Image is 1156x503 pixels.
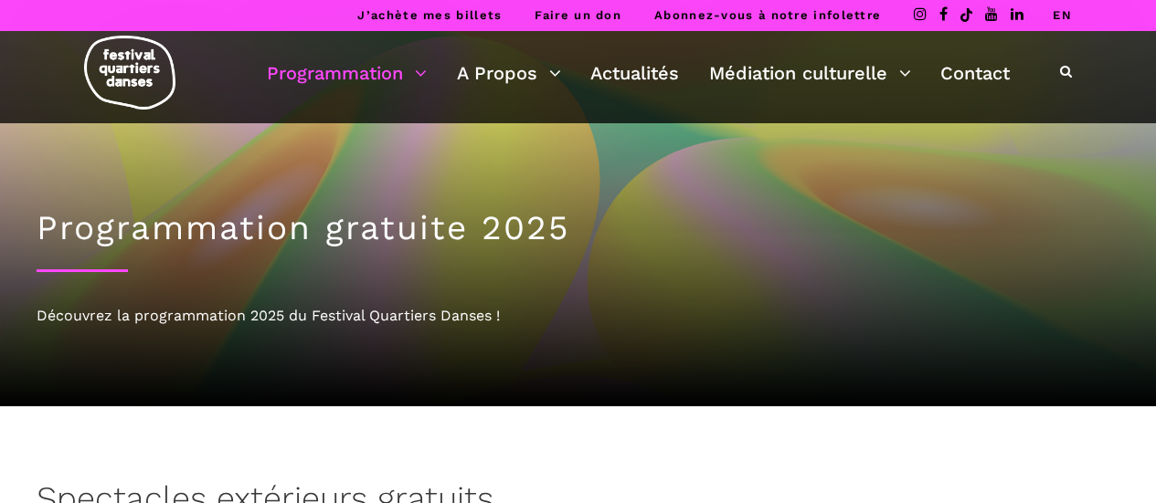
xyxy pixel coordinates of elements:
a: EN [1053,8,1072,22]
a: Faire un don [535,8,621,22]
img: logo-fqd-med [84,36,175,110]
a: Actualités [590,58,679,89]
a: Programmation [267,58,427,89]
h1: Programmation gratuite 2025 [37,208,1119,248]
a: Abonnez-vous à notre infolettre [654,8,881,22]
a: J’achète mes billets [357,8,502,22]
a: Médiation culturelle [709,58,911,89]
div: Découvrez la programmation 2025 du Festival Quartiers Danses ! [37,304,1119,328]
a: A Propos [457,58,561,89]
a: Contact [940,58,1010,89]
